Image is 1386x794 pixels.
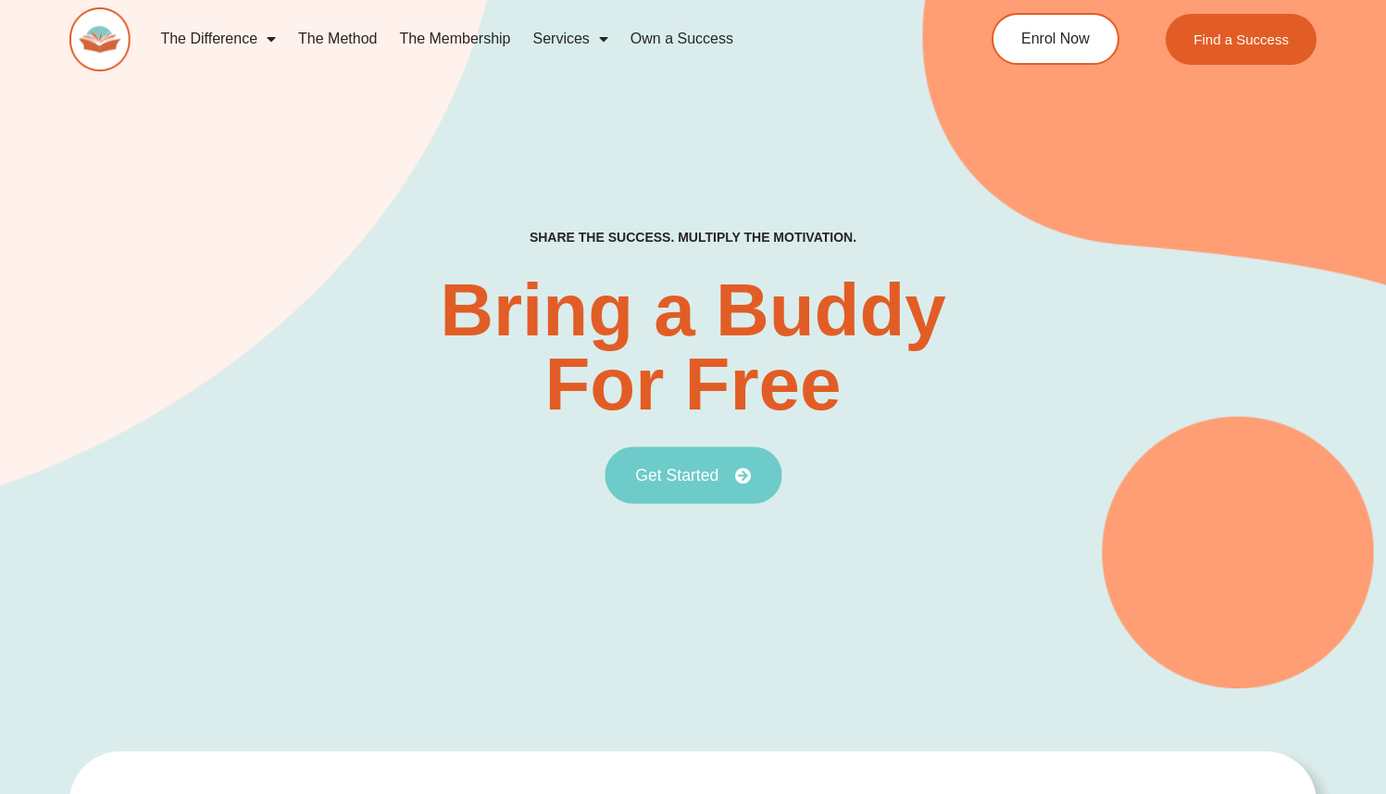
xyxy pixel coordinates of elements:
[149,18,287,60] a: The Difference
[388,18,521,60] a: The Membership
[530,229,856,246] h2: Share the success. Multiply the motivation.
[149,18,919,60] nav: Menu
[1021,32,1090,46] span: Enrol Now
[440,273,946,422] h2: Bring a Buddy For Free
[1167,14,1317,65] a: Find a Success
[522,18,619,60] a: Services
[287,18,388,60] a: The Method
[992,13,1119,65] a: Enrol Now
[1194,32,1290,46] span: Find a Success
[605,447,781,504] a: Get Started
[1068,585,1386,794] iframe: Chat Widget
[619,18,744,60] a: Own a Success
[635,467,718,484] span: Get Started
